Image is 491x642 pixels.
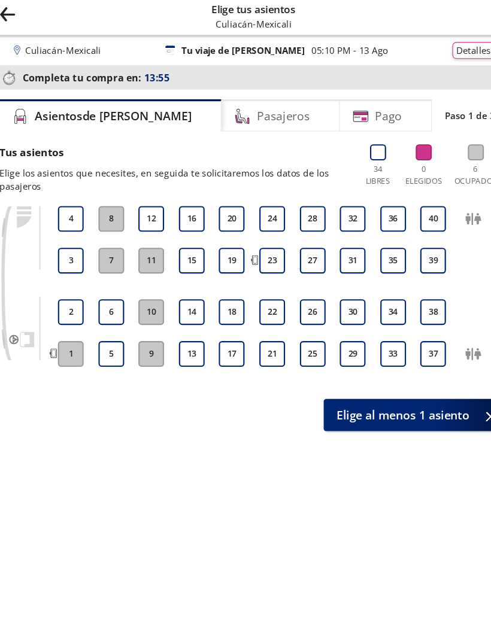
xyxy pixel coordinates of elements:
[176,195,200,219] button: 16
[423,105,470,117] p: Paso 1 de 3
[401,321,425,345] button: 37
[326,321,350,345] button: 29
[363,234,387,258] button: 35
[326,234,350,258] button: 31
[63,321,87,345] button: 1
[63,282,87,306] button: 2
[401,195,425,219] button: 40
[138,234,162,258] button: 11
[101,321,125,345] button: 5
[431,156,473,177] p: 6 Ocupados
[213,195,237,219] button: 20
[101,282,125,306] button: 6
[251,234,275,258] button: 23
[467,11,482,26] button: English
[363,321,387,345] button: 33
[251,195,275,219] button: 24
[138,195,162,219] button: 12
[33,44,104,56] p: Culiacán - Mexicali
[401,282,425,306] button: 38
[9,158,334,183] p: Elige los asientos que necesites, en seguida te solicitaremos los datos de los pasajeros
[9,67,482,84] p: Completa tu compra en :
[207,19,285,32] p: Culiacán - Mexicali
[207,5,285,19] p: Elige tus asientos
[63,195,87,219] button: 4
[289,195,313,219] button: 28
[213,234,237,258] button: 19
[178,44,293,56] p: Tu viaje de [PERSON_NAME]
[401,234,425,258] button: 39
[251,321,275,345] button: 21
[144,69,168,83] span: 13:55
[63,234,87,258] button: 3
[363,195,387,219] button: 36
[299,44,371,56] p: 05:10 PM - 13 Ago
[326,282,350,306] button: 30
[138,321,162,345] button: 9
[431,42,470,58] button: Detalles
[213,282,237,306] button: 18
[311,375,482,404] button: Elige al menos 1 asiento
[289,321,313,345] button: 25
[386,156,423,177] p: 0 Elegidos
[248,104,298,120] h4: Pasajeros
[346,156,377,177] p: 34 Libres
[176,234,200,258] button: 15
[138,282,162,306] button: 10
[176,321,200,345] button: 13
[363,282,387,306] button: 34
[51,622,205,632] p: Recuerda nuestras diferentes formas de pago
[9,9,24,28] button: back
[359,104,384,120] h4: Pago
[101,195,125,219] button: 8
[42,104,188,120] h4: Asientos de [PERSON_NAME]
[289,282,313,306] button: 26
[251,282,275,306] button: 22
[176,282,200,306] button: 14
[326,195,350,219] button: 32
[213,321,237,345] button: 17
[9,138,334,152] p: Tus asientos
[101,234,125,258] button: 7
[289,234,313,258] button: 27
[323,382,446,398] span: Elige al menos 1 asiento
